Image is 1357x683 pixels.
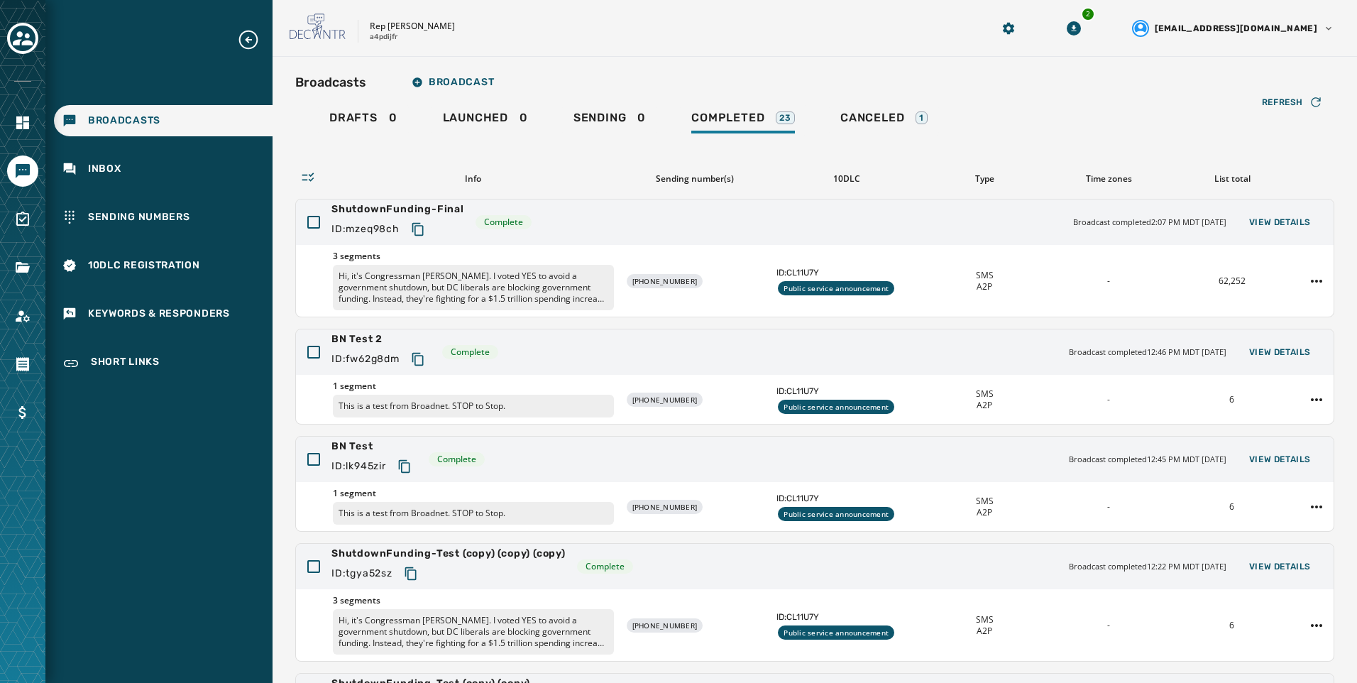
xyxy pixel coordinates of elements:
[443,111,528,133] div: 0
[333,609,614,655] p: Hi, it's Congressman [PERSON_NAME]. I voted YES to avoid a government shutdown, but DC liberals a...
[776,111,795,124] div: 23
[333,595,614,606] span: 3 segments
[88,162,121,176] span: Inbox
[627,393,703,407] div: [PHONE_NUMBER]
[333,395,614,417] p: This is a test from Broadnet. STOP to Stop.
[91,355,160,372] span: Short Links
[1305,270,1328,293] button: ShutdownFunding-Final action menu
[776,386,917,397] span: ID: CL11U7Y
[778,507,894,521] div: Public service announcement
[573,111,627,125] span: Sending
[484,217,523,228] span: Complete
[1176,620,1288,631] div: 6
[1052,620,1164,631] div: -
[778,400,894,414] div: Public service announcement
[1069,346,1226,359] span: Broadcast completed 12:46 PM MDT [DATE]
[977,625,992,637] span: A2P
[1262,97,1303,108] span: Refresh
[7,397,38,428] a: Navigate to Billing
[1249,217,1311,228] span: View Details
[778,281,894,295] div: Public service announcement
[370,21,455,32] p: Rep [PERSON_NAME]
[627,500,703,514] div: [PHONE_NUMBER]
[1305,388,1328,411] button: BN Test 2 action menu
[237,28,271,51] button: Expand sub nav menu
[392,454,417,479] button: Copy text to clipboard
[7,300,38,332] a: Navigate to Account
[1052,501,1164,513] div: -
[1053,173,1165,185] div: Time zones
[976,270,994,281] span: SMS
[331,352,400,366] span: ID: fw62g8dm
[1126,14,1340,43] button: User settings
[437,454,476,465] span: Complete
[1249,454,1311,465] span: View Details
[451,346,490,358] span: Complete
[776,173,917,185] div: 10DLC
[1052,394,1164,405] div: -
[778,625,894,640] div: Public service announcement
[1176,501,1288,513] div: 6
[1069,561,1226,573] span: Broadcast completed 12:22 PM MDT [DATE]
[976,496,994,507] span: SMS
[977,507,992,518] span: A2P
[333,251,614,262] span: 3 segments
[88,210,190,224] span: Sending Numbers
[776,493,917,504] span: ID: CL11U7Y
[405,346,431,372] button: Copy text to clipboard
[7,204,38,235] a: Navigate to Surveys
[331,222,400,236] span: ID: mzeq98ch
[996,16,1021,41] button: Manage global settings
[333,502,614,525] p: This is a test from Broadnet. STOP to Stop.
[1249,346,1311,358] span: View Details
[976,388,994,400] span: SMS
[333,381,614,392] span: 1 segment
[398,561,424,586] button: Copy text to clipboard
[977,400,992,411] span: A2P
[88,307,230,321] span: Keywords & Responders
[1176,275,1288,287] div: 62,252
[627,618,703,633] div: [PHONE_NUMBER]
[7,349,38,380] a: Navigate to Orders
[586,561,625,572] span: Complete
[1073,217,1226,229] span: Broadcast completed 2:07 PM MDT [DATE]
[1052,275,1164,287] div: -
[1061,16,1087,41] button: Download Menu
[627,274,703,288] div: [PHONE_NUMBER]
[916,111,928,124] div: 1
[412,77,494,88] span: Broadcast
[331,332,431,346] span: BN Test 2
[329,111,397,133] div: 0
[295,72,366,92] h2: Broadcasts
[54,250,273,281] a: Navigate to 10DLC Registration
[7,107,38,138] a: Navigate to Home
[1305,496,1328,518] button: BN Test action menu
[333,265,614,310] p: Hi, it's Congressman [PERSON_NAME]. I voted YES to avoid a government shutdown, but DC liberals a...
[329,111,378,125] span: Drafts
[1305,614,1328,637] button: ShutdownFunding-Test (copy) (copy) (copy) action menu
[625,173,765,185] div: Sending number(s)
[976,614,994,625] span: SMS
[977,281,992,293] span: A2P
[331,202,464,217] span: ShutdownFunding-Final
[332,173,613,185] div: Info
[691,111,764,125] span: Completed
[776,267,917,278] span: ID: CL11U7Y
[928,173,1041,185] div: Type
[1176,173,1289,185] div: List total
[331,459,386,474] span: ID: lk945zir
[54,153,273,185] a: Navigate to Inbox
[1155,23,1317,34] span: [EMAIL_ADDRESS][DOMAIN_NAME]
[54,105,273,136] a: Navigate to Broadcasts
[7,155,38,187] a: Navigate to Messaging
[370,32,397,43] p: a4pdijfr
[1176,394,1288,405] div: 6
[443,111,508,125] span: Launched
[54,202,273,233] a: Navigate to Sending Numbers
[1069,454,1226,466] span: Broadcast completed 12:45 PM MDT [DATE]
[54,346,273,381] a: Navigate to Short Links
[333,488,614,499] span: 1 segment
[1249,561,1311,572] span: View Details
[7,252,38,283] a: Navigate to Files
[840,111,904,125] span: Canceled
